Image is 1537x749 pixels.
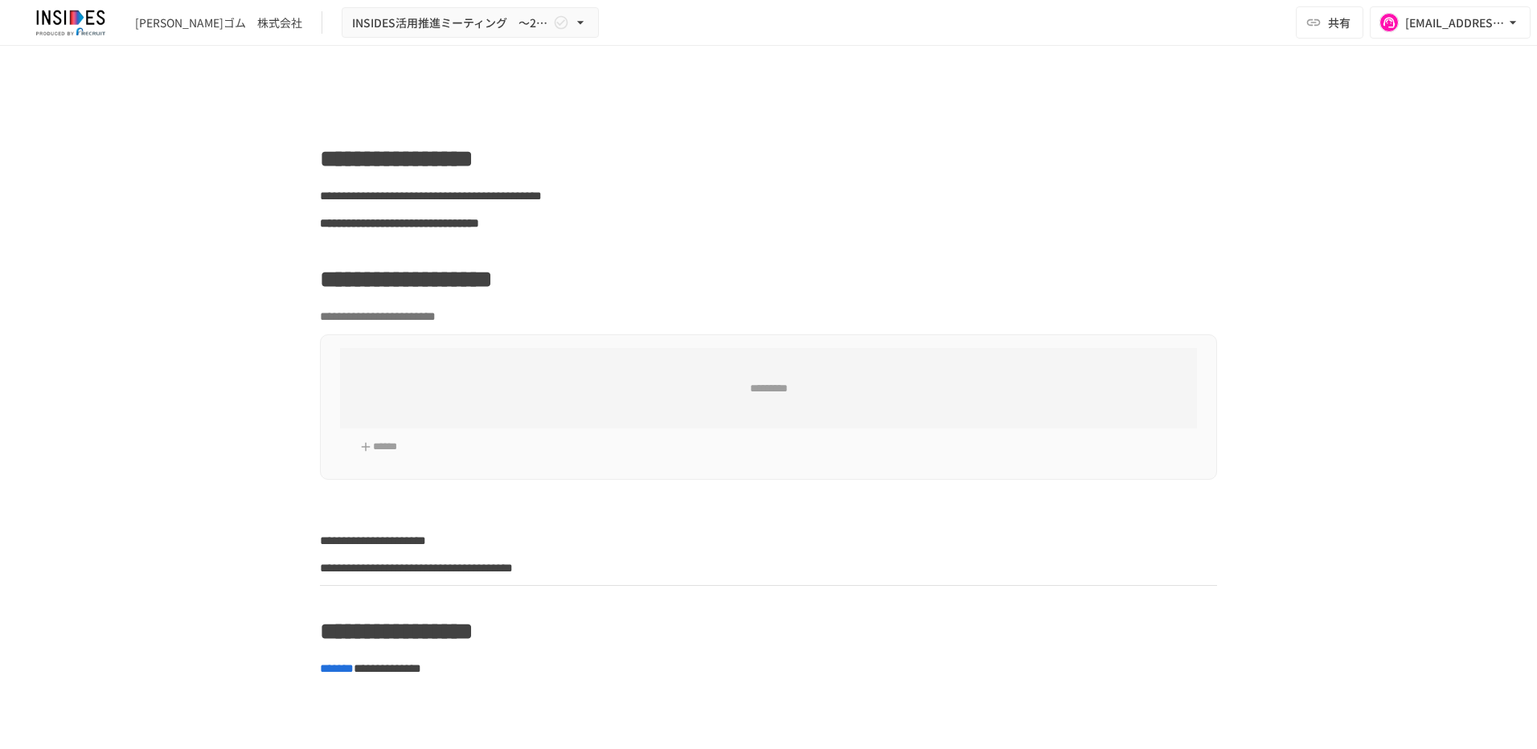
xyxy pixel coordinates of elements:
div: [EMAIL_ADDRESS][DOMAIN_NAME] [1405,13,1505,33]
button: [EMAIL_ADDRESS][DOMAIN_NAME] [1370,6,1531,39]
div: [PERSON_NAME]ゴム 株式会社 [135,14,302,31]
img: JmGSPSkPjKwBq77AtHmwC7bJguQHJlCRQfAXtnx4WuV [19,10,122,35]
span: INSIDES活用推進ミーティング ～2回目～ [352,13,550,33]
button: INSIDES活用推進ミーティング ～2回目～ [342,7,599,39]
span: 共有 [1328,14,1351,31]
button: 共有 [1296,6,1363,39]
